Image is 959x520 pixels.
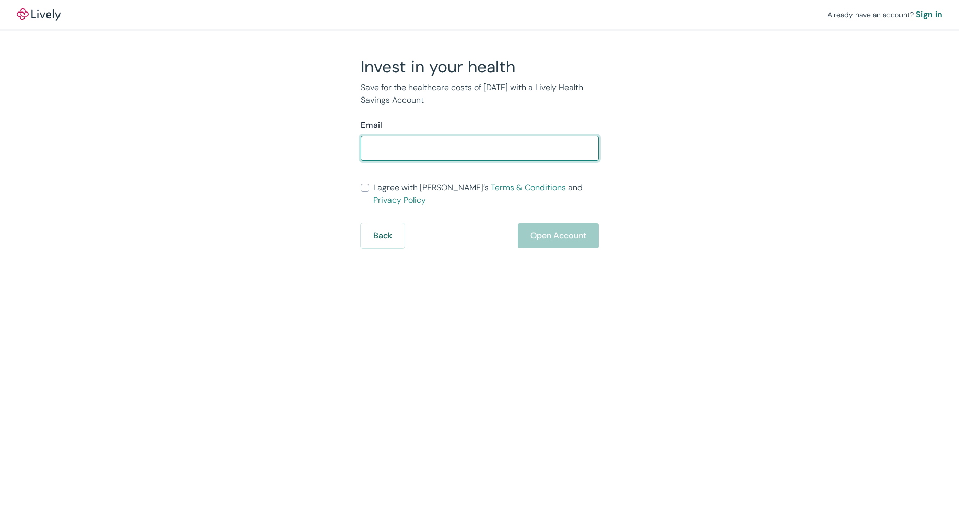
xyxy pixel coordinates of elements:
button: Back [361,223,405,248]
label: Email [361,119,382,131]
a: Terms & Conditions [491,182,566,193]
p: Save for the healthcare costs of [DATE] with a Lively Health Savings Account [361,81,599,106]
img: Lively [17,8,61,21]
a: Privacy Policy [373,195,426,205]
span: I agree with [PERSON_NAME]’s and [373,182,599,207]
div: Already have an account? [827,8,942,21]
h2: Invest in your health [361,56,599,77]
a: LivelyLively [17,8,61,21]
a: Sign in [916,8,942,21]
